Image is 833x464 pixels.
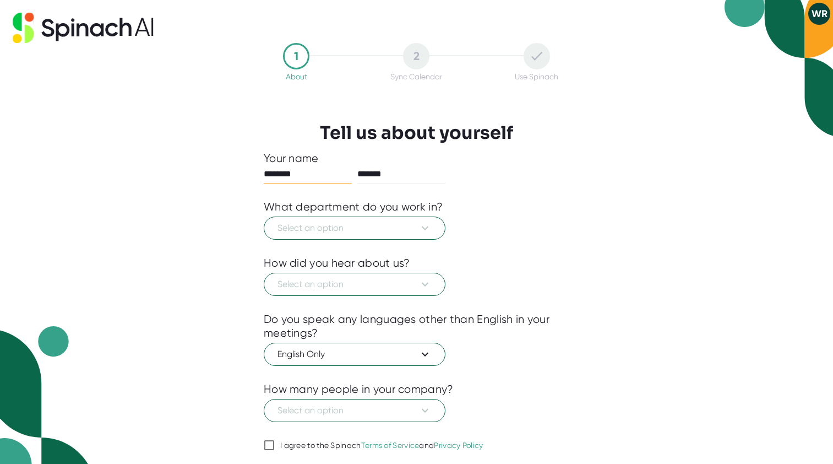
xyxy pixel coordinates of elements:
div: About [286,72,307,81]
button: Select an option [264,217,445,240]
div: Do you speak any languages other than English in your meetings? [264,312,569,340]
a: Privacy Policy [434,441,483,450]
button: WR [808,3,830,25]
div: 1 [283,43,309,69]
div: I agree to the Spinach and [280,441,483,451]
div: How did you hear about us? [264,256,410,270]
button: Select an option [264,399,445,422]
div: Sync Calendar [390,72,442,81]
span: English Only [277,348,432,361]
div: 2 [403,43,429,69]
div: Use Spinach [515,72,558,81]
h3: Tell us about yourself [320,122,513,143]
div: How many people in your company? [264,382,454,396]
span: Select an option [277,404,432,417]
a: Terms of Service [361,441,420,450]
button: English Only [264,343,445,366]
button: Select an option [264,273,445,296]
span: Select an option [277,278,432,291]
div: Your name [264,152,569,165]
span: Select an option [277,222,432,235]
div: What department do you work in? [264,200,443,214]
